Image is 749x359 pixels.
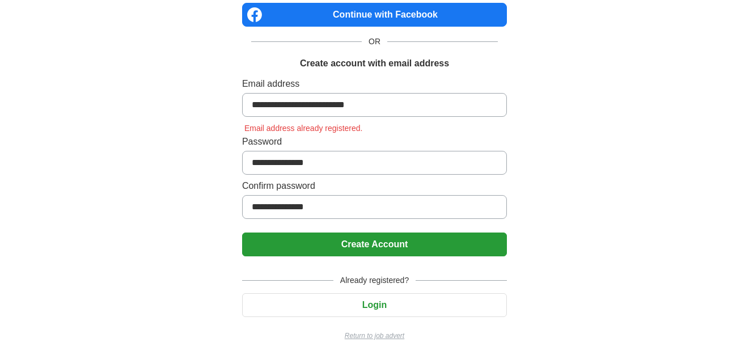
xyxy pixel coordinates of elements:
span: Email address already registered. [242,124,365,133]
span: OR [362,36,387,48]
label: Confirm password [242,179,507,193]
a: Return to job advert [242,331,507,341]
label: Password [242,135,507,149]
button: Create Account [242,233,507,256]
a: Login [242,300,507,310]
label: Email address [242,77,507,91]
h1: Create account with email address [300,57,449,70]
button: Login [242,293,507,317]
span: Already registered? [333,274,416,286]
a: Continue with Facebook [242,3,507,27]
